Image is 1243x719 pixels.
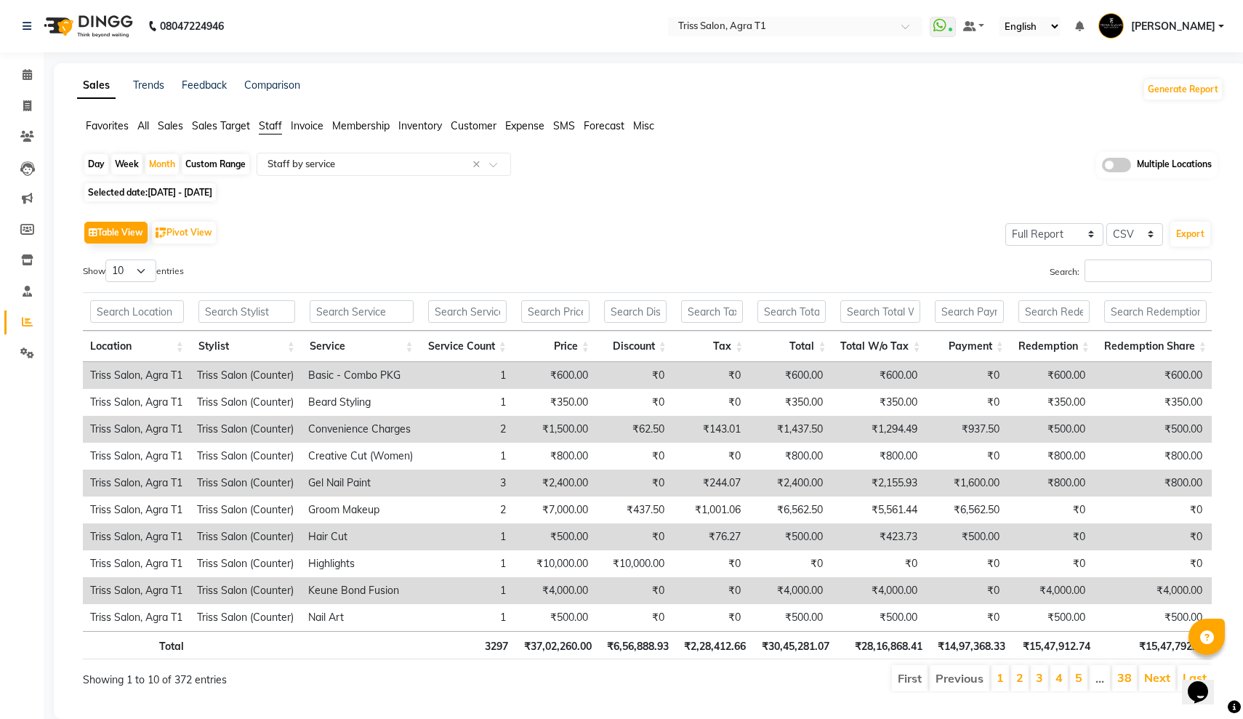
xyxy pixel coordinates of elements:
[597,331,674,362] th: Discount: activate to sort column ascending
[83,631,191,659] th: Total
[83,470,190,497] td: Triss Salon, Agra T1
[748,550,830,577] td: ₹0
[1144,670,1170,685] a: Next
[830,604,925,631] td: ₹500.00
[1007,389,1093,416] td: ₹350.00
[111,154,142,174] div: Week
[521,300,590,323] input: Search Price
[925,470,1007,497] td: ₹1,600.00
[190,497,301,523] td: Triss Salon (Counter)
[190,416,301,443] td: Triss Salon (Counter)
[301,443,420,470] td: Creative Cut (Women)
[1182,661,1228,704] iframe: chat widget
[1093,362,1210,389] td: ₹600.00
[1093,443,1210,470] td: ₹800.00
[133,79,164,92] a: Trends
[748,416,830,443] td: ₹1,437.50
[37,6,137,47] img: logo
[152,222,216,244] button: Pivot View
[1007,470,1093,497] td: ₹800.00
[513,604,595,631] td: ₹500.00
[595,523,672,550] td: ₹0
[595,577,672,604] td: ₹0
[925,416,1007,443] td: ₹937.50
[83,577,190,604] td: Triss Salon, Agra T1
[472,157,485,172] span: Clear all
[1007,416,1093,443] td: ₹500.00
[192,119,250,132] span: Sales Target
[595,362,672,389] td: ₹0
[676,631,753,659] th: ₹2,28,412.66
[190,523,301,550] td: Triss Salon (Counter)
[1050,260,1212,282] label: Search:
[422,631,515,659] th: 3297
[90,300,184,323] input: Search Location
[584,119,624,132] span: Forecast
[83,604,190,631] td: Triss Salon, Agra T1
[1075,670,1082,685] a: 5
[190,604,301,631] td: Triss Salon (Counter)
[748,389,830,416] td: ₹350.00
[451,119,496,132] span: Customer
[515,631,599,659] th: ₹37,02,260.00
[301,550,420,577] td: Highlights
[1104,300,1207,323] input: Search Redemption Share
[595,470,672,497] td: ₹0
[748,577,830,604] td: ₹4,000.00
[1093,604,1210,631] td: ₹500.00
[1007,550,1093,577] td: ₹0
[83,523,190,550] td: Triss Salon, Agra T1
[830,497,925,523] td: ₹5,561.44
[182,79,227,92] a: Feedback
[83,443,190,470] td: Triss Salon, Agra T1
[513,362,595,389] td: ₹600.00
[1097,331,1214,362] th: Redemption Share: activate to sort column ascending
[84,183,216,201] span: Selected date:
[301,362,420,389] td: Basic - Combo PKG
[595,550,672,577] td: ₹10,000.00
[1036,670,1043,685] a: 3
[925,523,1007,550] td: ₹500.00
[301,497,420,523] td: Groom Makeup
[1093,497,1210,523] td: ₹0
[1170,222,1210,246] button: Export
[1093,416,1210,443] td: ₹500.00
[145,154,179,174] div: Month
[421,331,514,362] th: Service Count: activate to sort column ascending
[190,389,301,416] td: Triss Salon (Counter)
[1007,523,1093,550] td: ₹0
[1007,577,1093,604] td: ₹4,000.00
[83,664,541,688] div: Showing 1 to 10 of 372 entries
[830,443,925,470] td: ₹800.00
[672,470,748,497] td: ₹244.07
[1007,604,1093,631] td: ₹500.00
[1098,13,1124,39] img: Rohit Maheshwari
[672,577,748,604] td: ₹0
[190,362,301,389] td: Triss Salon (Counter)
[420,577,513,604] td: 1
[748,497,830,523] td: ₹6,562.50
[83,362,190,389] td: Triss Salon, Agra T1
[925,389,1007,416] td: ₹0
[310,300,414,323] input: Search Service
[420,497,513,523] td: 2
[190,443,301,470] td: Triss Salon (Counter)
[105,260,156,282] select: Showentries
[198,300,295,323] input: Search Stylist
[672,523,748,550] td: ₹76.27
[672,550,748,577] td: ₹0
[420,470,513,497] td: 3
[513,577,595,604] td: ₹4,000.00
[505,119,544,132] span: Expense
[674,331,751,362] th: Tax: activate to sort column ascending
[513,497,595,523] td: ₹7,000.00
[84,154,108,174] div: Day
[1093,389,1210,416] td: ₹350.00
[1144,79,1222,100] button: Generate Report
[301,577,420,604] td: Keune Bond Fusion
[513,443,595,470] td: ₹800.00
[420,604,513,631] td: 1
[420,362,513,389] td: 1
[190,470,301,497] td: Triss Salon (Counter)
[420,550,513,577] td: 1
